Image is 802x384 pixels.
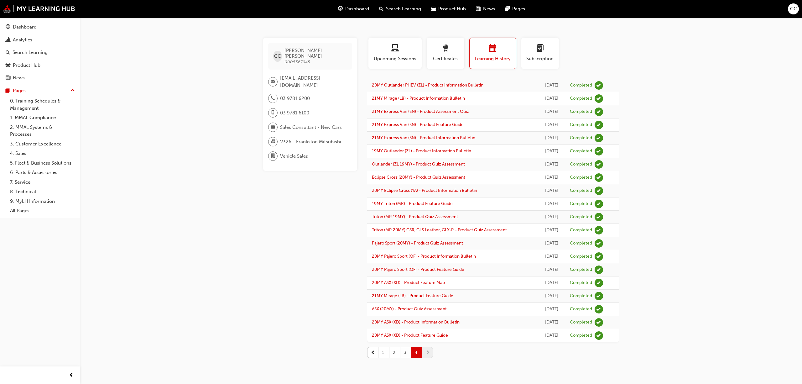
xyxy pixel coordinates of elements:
[6,63,10,68] span: car-icon
[543,266,560,273] div: Wed Jul 01 2020 13:21:09 GMT+1000 (Australian Eastern Standard Time)
[526,55,554,62] span: Subscription
[372,306,447,312] a: ASX (20MY) - Product Quiz Assessment
[379,5,383,13] span: search-icon
[543,121,560,129] div: Thu Jul 02 2020 10:07:58 GMT+1000 (Australian Eastern Standard Time)
[338,5,343,13] span: guage-icon
[442,45,449,53] span: award-icon
[8,149,77,158] a: 4. Sales
[543,200,560,208] div: Wed Jul 01 2020 14:23:12 GMT+1000 (Australian Eastern Standard Time)
[595,121,603,129] span: learningRecordVerb_COMPLETE-icon
[13,24,37,31] div: Dashboard
[8,177,77,187] a: 7. Service
[543,292,560,300] div: Thu May 28 2020 16:27:24 GMT+1000 (Australian Eastern Standard Time)
[595,252,603,261] span: learningRecordVerb_COMPLETE-icon
[8,158,77,168] a: 5. Fleet & Business Solutions
[391,45,399,53] span: laptop-icon
[271,138,275,146] span: organisation-icon
[595,187,603,195] span: learningRecordVerb_COMPLETE-icon
[3,5,75,13] img: mmal
[372,148,471,154] a: 19MY Outlander (ZL) - Product Information Bulletin
[476,5,481,13] span: news-icon
[570,280,592,286] div: Completed
[570,96,592,102] div: Completed
[8,139,77,149] a: 3. Customer Excellence
[788,3,799,14] button: CC
[595,173,603,182] span: learningRecordVerb_COMPLETE-icon
[13,36,32,44] div: Analytics
[595,147,603,155] span: learningRecordVerb_COMPLETE-icon
[570,267,592,273] div: Completed
[3,20,77,85] button: DashboardAnalyticsSearch LearningProduct HubNews
[469,38,516,69] button: Learning History
[372,319,460,325] a: 20MY ASX (XD) - Product Information Bulletin
[431,55,460,62] span: Certificates
[570,175,592,181] div: Completed
[570,214,592,220] div: Completed
[595,134,603,142] span: learningRecordVerb_COMPLETE-icon
[372,109,469,114] a: 21MY Express Van (SN) - Product Assessment Quiz
[543,95,560,102] div: Thu Jul 02 2020 10:26:15 GMT+1000 (Australian Eastern Standard Time)
[284,48,347,59] span: [PERSON_NAME] [PERSON_NAME]
[422,347,433,358] button: next-icon
[372,254,476,259] a: 20MY Pajero Sport (QF) - Product Information Bulletin
[8,197,77,206] a: 9. MyLH Information
[543,82,560,89] div: Thu Jul 02 2020 10:38:30 GMT+1000 (Australian Eastern Standard Time)
[372,82,483,88] a: 20MY Outlander PHEV (ZL) - Product Information Bulletin
[372,161,465,167] a: Outlander (ZL 19MY) - Product Quiz Assessment
[427,38,464,69] button: Certificates
[570,254,592,260] div: Completed
[595,266,603,274] span: learningRecordVerb_COMPLETE-icon
[595,279,603,287] span: learningRecordVerb_COMPLETE-icon
[280,153,308,160] span: Vehicle Sales
[438,5,466,13] span: Product Hub
[543,108,560,115] div: Thu Jul 02 2020 10:24:48 GMT+1000 (Australian Eastern Standard Time)
[595,213,603,221] span: learningRecordVerb_COMPLETE-icon
[3,34,77,46] a: Analytics
[6,50,10,55] span: search-icon
[595,200,603,208] span: learningRecordVerb_COMPLETE-icon
[595,331,603,340] span: learningRecordVerb_COMPLETE-icon
[595,81,603,90] span: learningRecordVerb_COMPLETE-icon
[6,75,10,81] span: news-icon
[512,5,525,13] span: Pages
[372,214,458,219] a: Triton (MR 19MY) - Product Quiz Assessment
[280,75,347,89] span: [EMAIL_ADDRESS][DOMAIN_NAME]
[372,280,445,285] a: 20MY ASX (XD) - Product Feature Map
[536,45,544,53] span: learningplan-icon
[500,3,530,15] a: pages-iconPages
[274,53,281,60] span: CC
[367,347,378,358] button: prev-icon
[8,96,77,113] a: 0. Training Schedules & Management
[271,152,275,160] span: department-icon
[543,319,560,326] div: Thu May 28 2020 14:54:34 GMT+1000 (Australian Eastern Standard Time)
[595,226,603,234] span: learningRecordVerb_COMPLETE-icon
[790,5,797,13] span: CC
[411,347,422,358] button: 4
[595,108,603,116] span: learningRecordVerb_COMPLETE-icon
[378,347,389,358] button: 1
[6,24,10,30] span: guage-icon
[373,55,417,62] span: Upcoming Sessions
[570,306,592,312] div: Completed
[595,94,603,103] span: learningRecordVerb_COMPLETE-icon
[372,227,507,233] a: Triton (MR 20MY) GSR, GLS Leather, GLX-R - Product Quiz Assessment
[280,124,342,131] span: Sales Consultant - New Cars
[426,349,430,356] span: next-icon
[6,88,10,94] span: pages-icon
[543,240,560,247] div: Wed Jul 01 2020 13:35:15 GMT+1000 (Australian Eastern Standard Time)
[70,87,75,95] span: up-icon
[371,349,375,356] span: prev-icon
[570,201,592,207] div: Completed
[8,168,77,177] a: 6. Parts & Accessories
[368,38,422,69] button: Upcoming Sessions
[13,87,26,94] div: Pages
[595,318,603,327] span: learningRecordVerb_COMPLETE-icon
[400,347,411,358] button: 3
[570,161,592,167] div: Completed
[483,5,495,13] span: News
[280,95,310,102] span: 03 9781 6200
[8,123,77,139] a: 2. MMAL Systems & Processes
[13,62,40,69] div: Product Hub
[543,187,560,194] div: Wed Jul 01 2020 15:01:36 GMT+1000 (Australian Eastern Standard Time)
[8,206,77,216] a: All Pages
